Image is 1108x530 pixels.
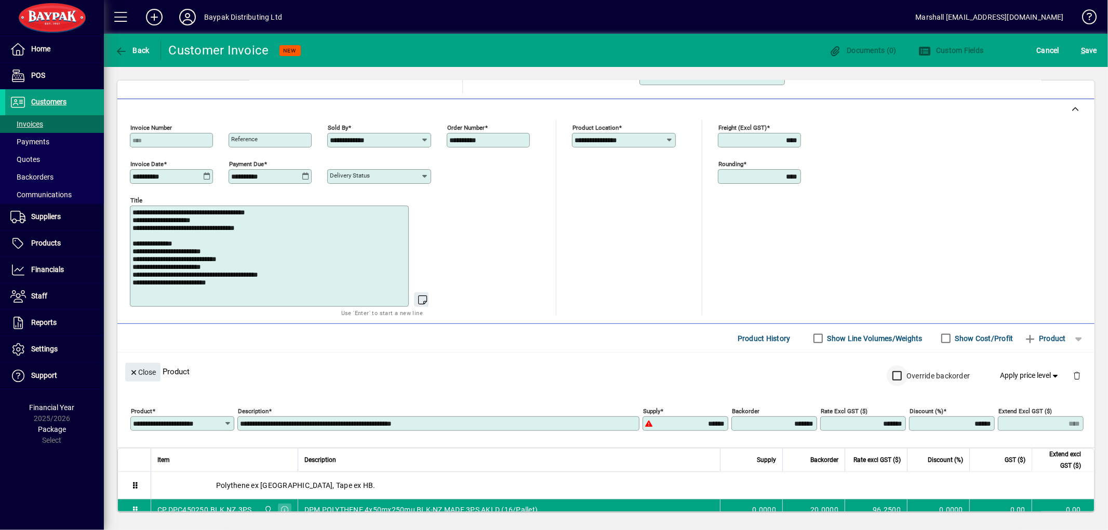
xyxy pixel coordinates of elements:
[31,265,64,274] span: Financials
[996,366,1065,385] button: Apply price level
[31,71,45,79] span: POS
[31,318,57,327] span: Reports
[328,124,348,131] mat-label: Sold by
[31,371,57,379] span: Support
[31,345,58,353] span: Settings
[1037,42,1060,59] span: Cancel
[10,155,40,164] span: Quotes
[30,403,75,412] span: Financial Year
[131,407,152,415] mat-label: Product
[5,151,104,168] a: Quotes
[907,499,969,520] td: 0.0000
[341,307,423,319] mat-hint: Use 'Enter' to start a new line
[284,47,297,54] span: NEW
[10,138,49,146] span: Payments
[1081,46,1085,55] span: S
[5,115,104,133] a: Invoices
[10,191,72,199] span: Communications
[1064,363,1089,388] button: Delete
[853,454,901,466] span: Rate excl GST ($)
[904,371,970,381] label: Override backorder
[204,9,282,25] div: Baypak Distributing Ltd
[572,124,619,131] mat-label: Product location
[5,257,104,283] a: Financials
[918,46,984,55] span: Custom Fields
[138,8,171,26] button: Add
[5,336,104,362] a: Settings
[10,120,43,128] span: Invoices
[123,367,163,376] app-page-header-button: Close
[643,407,660,415] mat-label: Supply
[447,124,485,131] mat-label: Order number
[928,454,963,466] span: Discount (%)
[826,41,899,60] button: Documents (0)
[916,9,1064,25] div: Marshall [EMAIL_ADDRESS][DOMAIN_NAME]
[5,363,104,389] a: Support
[829,46,897,55] span: Documents (0)
[916,41,986,60] button: Custom Fields
[1038,449,1081,471] span: Extend excl GST ($)
[157,454,170,466] span: Item
[130,124,172,131] mat-label: Invoice number
[998,407,1052,415] mat-label: Extend excl GST ($)
[304,454,336,466] span: Description
[5,133,104,151] a: Payments
[231,135,258,143] mat-label: Reference
[171,8,204,26] button: Profile
[1005,454,1025,466] span: GST ($)
[304,505,538,515] span: DPM POLYTHENE 4x50mx250mu BLK-NZ MADE 3PS AKLD (16/Pallet)
[112,41,152,60] button: Back
[738,330,791,347] span: Product History
[31,292,47,300] span: Staff
[1078,41,1100,60] button: Save
[5,310,104,336] a: Reports
[1034,41,1062,60] button: Cancel
[5,63,104,89] a: POS
[10,173,54,181] span: Backorders
[115,46,150,55] span: Back
[130,160,164,168] mat-label: Invoice date
[821,407,867,415] mat-label: Rate excl GST ($)
[31,98,66,106] span: Customers
[5,36,104,62] a: Home
[810,454,838,466] span: Backorder
[753,505,777,515] span: 0.0000
[31,212,61,221] span: Suppliers
[157,505,252,515] div: CP.DPC450250.BLK.NZ.3PS
[1064,371,1089,380] app-page-header-button: Delete
[1081,42,1097,59] span: ave
[825,333,923,344] label: Show Line Volumes/Weights
[1024,330,1066,347] span: Product
[151,472,1094,499] div: Polythene ex [GEOGRAPHIC_DATA], Tape ex HB.
[31,45,50,53] span: Home
[31,239,61,247] span: Products
[330,172,370,179] mat-label: Delivery status
[5,283,104,309] a: Staff
[125,363,161,382] button: Close
[718,124,767,131] mat-label: Freight (excl GST)
[732,407,759,415] mat-label: Backorder
[229,160,264,168] mat-label: Payment due
[1019,329,1071,348] button: Product
[1032,499,1094,520] td: 0.00
[130,197,142,204] mat-label: Title
[261,504,273,515] span: Baypak - Onekawa
[851,505,901,515] div: 96.2500
[953,333,1013,344] label: Show Cost/Profit
[1000,370,1061,381] span: Apply price level
[129,364,156,381] span: Close
[38,425,66,433] span: Package
[910,407,943,415] mat-label: Discount (%)
[104,41,161,60] app-page-header-button: Back
[757,454,776,466] span: Supply
[1074,2,1095,36] a: Knowledge Base
[5,186,104,203] a: Communications
[810,505,838,515] span: 20.0000
[117,352,1094,390] div: Product
[5,168,104,186] a: Backorders
[169,42,269,59] div: Customer Invoice
[718,160,743,168] mat-label: Rounding
[5,204,104,230] a: Suppliers
[5,230,104,256] a: Products
[969,499,1032,520] td: 0.00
